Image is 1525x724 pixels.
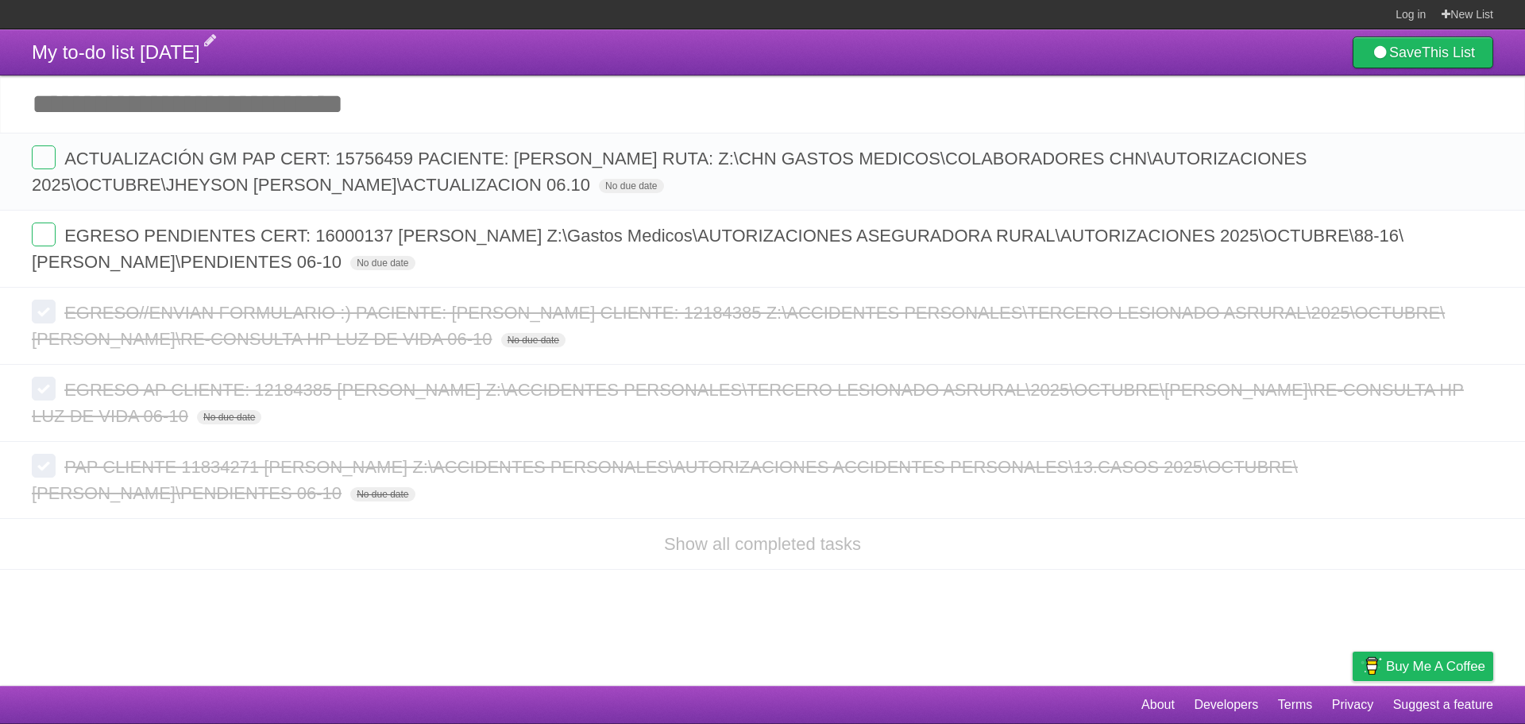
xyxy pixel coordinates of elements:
a: Privacy [1332,690,1373,720]
span: PAP CLIENTE 11834271 [PERSON_NAME] Z:\ACCIDENTES PERSONALES\AUTORIZACIONES ACCIDENTES PERSONALES\... [32,457,1298,503]
span: No due date [350,487,415,501]
b: This List [1422,45,1475,60]
label: Done [32,223,56,246]
span: My to-do list [DATE] [32,41,200,63]
span: No due date [197,410,261,424]
label: Done [32,377,56,401]
a: SaveThis List [1353,37,1493,68]
span: EGRESO PENDIENTES CERT: 16000137 [PERSON_NAME] Z:\Gastos Medicos\AUTORIZACIONES ASEGURADORA RURAL... [32,226,1403,272]
span: No due date [350,256,415,270]
a: Buy me a coffee [1353,652,1493,681]
span: ACTUALIZACIÓN GM PAP CERT: 15756459 PACIENTE: [PERSON_NAME] RUTA: Z:\CHN GASTOS MEDICOS\COLABORAD... [32,149,1307,195]
label: Done [32,145,56,169]
span: EGRESO//ENVIAN FORMULARIO :) PACIENTE: [PERSON_NAME] CLIENTE: 12184385 Z:\ACCIDENTES PERSONALES\T... [32,303,1445,349]
a: About [1141,690,1175,720]
span: EGRESO AP CLIENTE: 12184385 [PERSON_NAME] Z:\ACCIDENTES PERSONALES\TERCERO LESIONADO ASRURAL\2025... [32,380,1464,426]
span: No due date [599,179,663,193]
a: Suggest a feature [1393,690,1493,720]
label: Done [32,454,56,478]
span: No due date [501,333,566,347]
a: Developers [1194,690,1258,720]
a: Terms [1278,690,1313,720]
img: Buy me a coffee [1361,652,1382,679]
span: Buy me a coffee [1386,652,1485,680]
label: Done [32,300,56,323]
a: Show all completed tasks [664,534,861,554]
